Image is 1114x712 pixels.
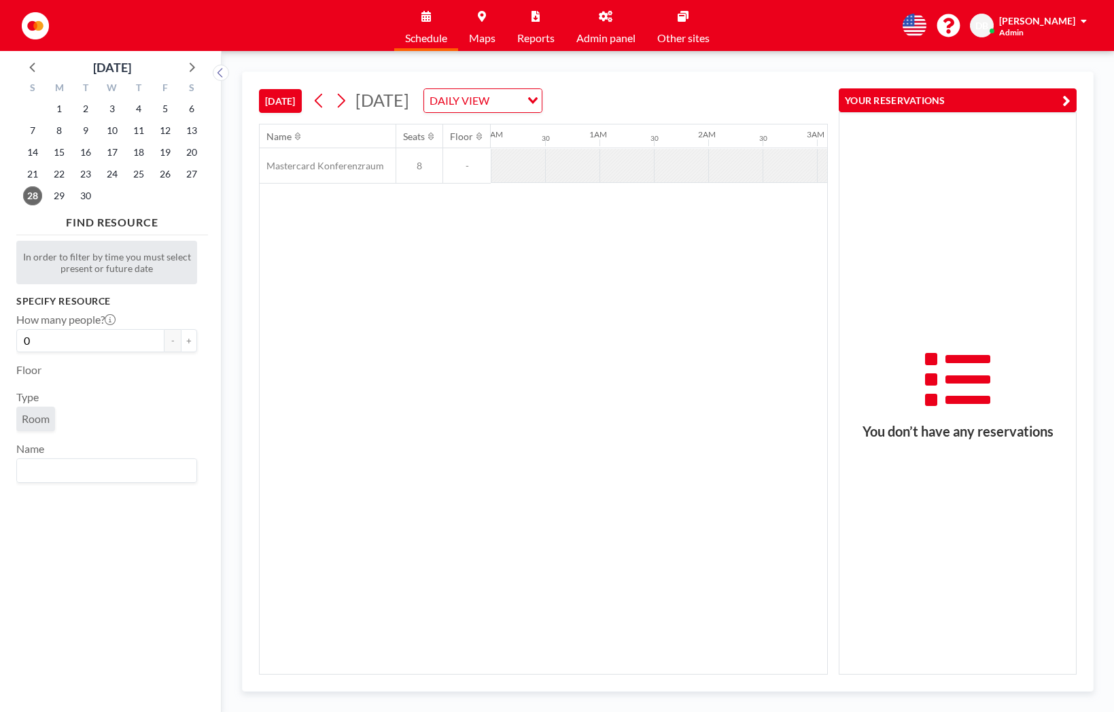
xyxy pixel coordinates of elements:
span: Tuesday, September 16, 2025 [76,143,95,162]
span: Thursday, September 25, 2025 [129,165,148,184]
span: Admin panel [576,33,636,44]
span: Tuesday, September 2, 2025 [76,99,95,118]
h4: FIND RESOURCE [16,210,208,229]
div: 3AM [807,129,824,139]
span: Tuesday, September 9, 2025 [76,121,95,140]
span: - [443,160,491,172]
div: 30 [542,134,550,143]
span: Saturday, September 27, 2025 [182,165,201,184]
span: Reports [517,33,555,44]
span: Sunday, September 28, 2025 [23,186,42,205]
div: 30 [759,134,767,143]
input: Search for option [18,462,189,479]
span: Monday, September 8, 2025 [50,121,69,140]
span: DAILY VIEW [427,92,492,109]
div: W [99,80,126,98]
div: Name [266,131,292,143]
div: 12AM [481,129,503,139]
span: Saturday, September 20, 2025 [182,143,201,162]
span: Saturday, September 13, 2025 [182,121,201,140]
h3: You don’t have any reservations [839,423,1076,440]
span: Monday, September 29, 2025 [50,186,69,205]
span: Other sites [657,33,710,44]
h3: Specify resource [16,295,197,307]
span: Thursday, September 4, 2025 [129,99,148,118]
label: Type [16,390,39,404]
button: + [181,329,197,352]
span: Schedule [405,33,447,44]
span: Monday, September 1, 2025 [50,99,69,118]
button: [DATE] [259,89,302,113]
div: Search for option [17,459,196,482]
span: Maps [469,33,495,44]
span: Saturday, September 6, 2025 [182,99,201,118]
span: Wednesday, September 17, 2025 [103,143,122,162]
label: Name [16,442,44,456]
div: F [152,80,178,98]
span: Room [22,412,50,426]
span: Friday, September 26, 2025 [156,165,175,184]
div: 1AM [589,129,607,139]
span: Monday, September 22, 2025 [50,165,69,184]
span: Sunday, September 21, 2025 [23,165,42,184]
div: M [46,80,73,98]
input: Search for option [493,92,519,109]
span: 8 [396,160,442,172]
span: DB [975,20,988,32]
label: Floor [16,363,41,377]
span: Friday, September 5, 2025 [156,99,175,118]
div: Floor [450,131,473,143]
div: Search for option [424,89,542,112]
span: Sunday, September 14, 2025 [23,143,42,162]
span: Sunday, September 7, 2025 [23,121,42,140]
div: S [178,80,205,98]
label: How many people? [16,313,116,326]
button: YOUR RESERVATIONS [839,88,1077,112]
span: [PERSON_NAME] [999,15,1075,27]
span: Wednesday, September 24, 2025 [103,165,122,184]
img: organization-logo [22,12,49,39]
div: [DATE] [93,58,131,77]
span: Mastercard Konferenzraum [260,160,384,172]
span: Admin [999,27,1024,37]
span: Tuesday, September 23, 2025 [76,165,95,184]
span: [DATE] [355,90,409,110]
span: Thursday, September 18, 2025 [129,143,148,162]
span: Wednesday, September 10, 2025 [103,121,122,140]
span: Friday, September 19, 2025 [156,143,175,162]
div: 30 [650,134,659,143]
div: Seats [403,131,425,143]
span: Thursday, September 11, 2025 [129,121,148,140]
div: In order to filter by time you must select present or future date [16,241,197,284]
button: - [164,329,181,352]
span: Monday, September 15, 2025 [50,143,69,162]
span: Tuesday, September 30, 2025 [76,186,95,205]
div: T [125,80,152,98]
span: Wednesday, September 3, 2025 [103,99,122,118]
div: T [73,80,99,98]
div: S [20,80,46,98]
span: Friday, September 12, 2025 [156,121,175,140]
div: 2AM [698,129,716,139]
